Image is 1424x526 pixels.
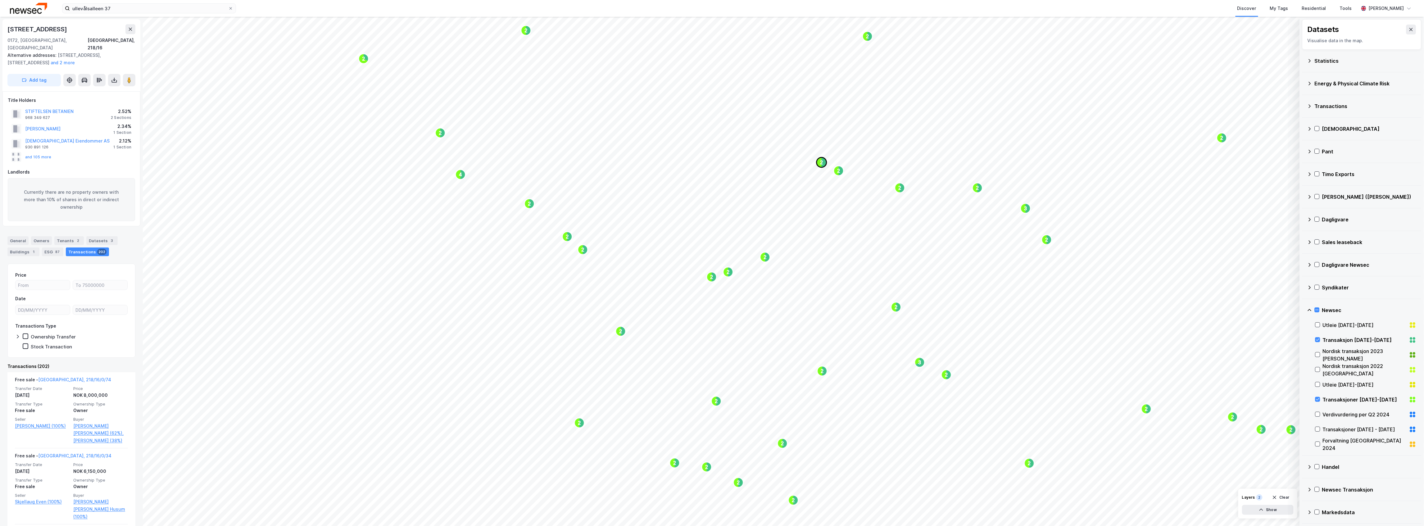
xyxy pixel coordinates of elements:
div: Statistics [1315,57,1417,65]
div: 2.34% [113,123,131,130]
div: 930 891 126 [25,145,48,150]
div: 2 Sections [111,115,131,120]
div: Map marker [941,370,951,380]
text: 2 [578,420,581,426]
div: [DATE] [15,468,70,475]
text: 2 [1260,427,1263,432]
div: Map marker [723,267,733,277]
div: Map marker [1256,424,1266,434]
div: Free sale [15,407,70,414]
span: Seller [15,417,70,422]
div: Free sale - [15,452,111,462]
span: Seller [15,493,70,498]
div: Buildings [7,247,39,256]
text: 2 [1145,406,1148,412]
div: Map marker [760,252,770,262]
div: Tools [1340,5,1352,12]
text: 2 [781,441,784,446]
div: Transaksjon [DATE]-[DATE] [1323,336,1407,344]
div: Currently there are no property owners with more than 10% of shares in direct or indirect ownership [8,178,135,221]
div: Map marker [834,166,844,176]
div: Map marker [670,458,680,468]
div: Handel [1322,463,1417,471]
div: [STREET_ADDRESS] [7,24,68,34]
div: Map marker [435,128,445,138]
text: 2 [705,465,708,470]
div: NOK 6,150,000 [73,468,128,475]
div: Datasets [86,236,118,245]
div: Map marker [1217,133,1227,143]
text: 2 [837,168,840,174]
input: DD/MM/YYYY [16,305,70,315]
text: 2 [792,498,795,503]
input: To 75000000 [73,280,127,290]
div: Map marker [702,462,712,472]
span: Transfer Date [15,462,70,467]
text: 2 [362,56,365,61]
a: [PERSON_NAME] (38%) [73,437,128,444]
div: Timo Exports [1322,170,1417,178]
text: 2 [715,399,718,404]
div: Map marker [915,357,925,367]
div: Forvaltning [GEOGRAPHIC_DATA] 2024 [1323,437,1407,452]
div: Energy & Physical Climate Risk [1315,80,1417,87]
span: Price [73,386,128,391]
div: Sales leaseback [1322,238,1417,246]
div: Map marker [973,183,982,193]
div: Map marker [817,157,827,167]
text: 3 [918,360,921,365]
div: Map marker [524,199,534,209]
span: Buyer [73,493,128,498]
div: Owner [73,407,128,414]
div: Layers [1242,495,1255,500]
div: Price [15,271,26,279]
iframe: Chat Widget [1393,496,1424,526]
span: Transfer Type [15,478,70,483]
div: Markedsdata [1322,509,1417,516]
text: 2 [566,234,569,239]
div: [PERSON_NAME] ([PERSON_NAME]) [1322,193,1417,201]
div: Kontrollprogram for chat [1393,496,1424,526]
text: 2 [528,201,531,206]
div: Map marker [616,326,626,336]
div: Nordisk transaksjon 2023 [PERSON_NAME] [1323,347,1407,362]
div: 2.12% [113,137,131,145]
text: 2 [895,305,898,310]
div: Map marker [359,54,369,64]
div: Dagligvare [1322,216,1417,223]
text: 2 [710,274,713,280]
a: Skjellaug Even (100%) [15,498,70,506]
div: Owners [31,236,52,245]
div: 0172, [GEOGRAPHIC_DATA], [GEOGRAPHIC_DATA] [7,37,88,52]
div: 202 [97,249,107,255]
div: Title Holders [8,97,135,104]
div: 3 [109,238,115,244]
text: 2 [1221,135,1223,141]
div: Utleie [DATE]-[DATE] [1323,321,1407,329]
div: Map marker [1228,412,1238,422]
div: Map marker [521,25,531,35]
div: Nordisk transaksjon 2022 [GEOGRAPHIC_DATA] [1323,362,1407,377]
text: 2 [821,369,824,374]
text: 2 [582,247,584,252]
div: My Tags [1270,5,1288,12]
div: Dagligvare Newsec [1322,261,1417,269]
div: [PERSON_NAME] [1369,5,1404,12]
div: Datasets [1308,25,1339,34]
text: 2 [1045,237,1048,243]
div: Map marker [562,232,572,242]
div: Map marker [733,478,743,487]
div: Map marker [863,31,873,41]
a: [PERSON_NAME] [PERSON_NAME] (62%), [73,422,128,437]
div: Landlords [8,168,135,176]
div: [GEOGRAPHIC_DATA], 218/16 [88,37,135,52]
span: Price [73,462,128,467]
div: 2.52% [111,108,131,115]
div: Map marker [456,170,465,179]
text: 2 [673,460,676,466]
div: Map marker [1141,404,1151,414]
div: Visualise data in the map. [1308,37,1416,44]
text: 2 [1028,461,1031,466]
div: 1 Section [113,130,131,135]
text: 2 [619,329,622,334]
